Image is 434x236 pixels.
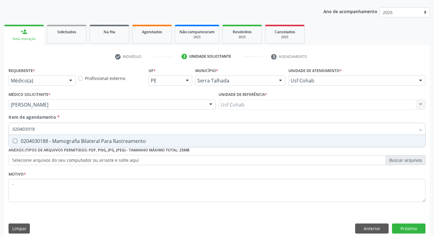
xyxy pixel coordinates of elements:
[57,29,76,34] span: Solicitados
[323,7,377,15] p: Ano de acompanhamento
[195,66,218,75] label: Município
[142,29,162,34] span: Agendados
[149,66,156,75] label: UF
[11,78,63,84] span: Médico(a)
[270,35,300,39] div: 2025
[197,78,273,84] span: Serra Talhada
[189,54,231,59] div: Unidade solicitante
[288,66,342,75] label: Unidade de atendimento
[182,54,187,59] div: 2
[9,37,40,41] div: Nova marcação
[179,29,215,34] span: Não compareceram
[85,75,125,82] label: Profissional externo
[9,114,56,120] span: Item de agendamento
[392,223,425,234] button: Próximo
[9,169,26,179] label: Motivo
[219,90,267,100] label: Unidade de referência
[12,139,422,143] div: 0204030188 - Mamografia Bilateral Para Rastreamento
[21,28,27,35] div: person_add
[9,146,189,155] label: Anexos (Tipos de arquivos permitidos: PDF, PNG, JPG, JPEG) - Tamanho máximo total: 25MB
[9,66,35,75] label: Requerente
[291,78,413,84] span: Usf Cohab
[151,78,180,84] span: PE
[104,29,115,34] span: Na fila
[355,223,389,234] button: Anterior
[12,123,415,135] input: Buscar por procedimentos
[179,35,215,39] div: 2025
[9,90,51,100] label: Médico Solicitante
[227,35,257,39] div: 2025
[233,29,252,34] span: Resolvidos
[275,29,295,34] span: Cancelados
[11,102,203,108] span: [PERSON_NAME]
